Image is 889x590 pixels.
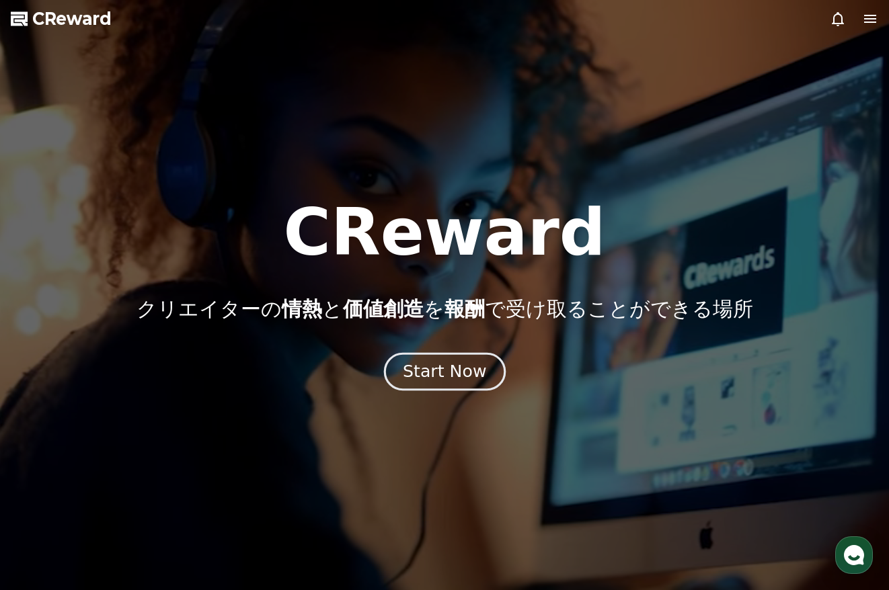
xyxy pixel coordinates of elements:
[173,426,258,460] a: Settings
[387,367,503,380] a: Start Now
[283,200,605,265] h1: CReward
[444,297,485,321] span: 報酬
[112,447,151,458] span: Messages
[34,446,58,457] span: Home
[383,353,505,391] button: Start Now
[282,297,322,321] span: 情熱
[32,8,112,30] span: CReward
[403,360,486,383] div: Start Now
[343,297,424,321] span: 価値創造
[137,297,753,321] p: クリエイターの と を で受け取ることができる場所
[11,8,112,30] a: CReward
[199,446,232,457] span: Settings
[89,426,173,460] a: Messages
[4,426,89,460] a: Home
